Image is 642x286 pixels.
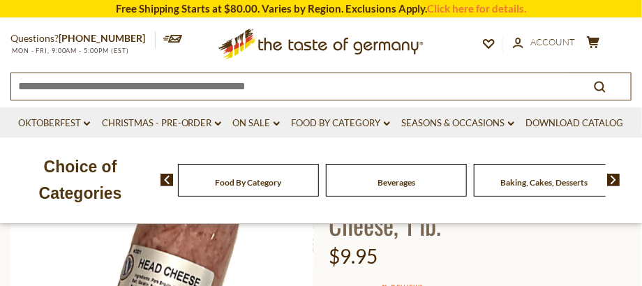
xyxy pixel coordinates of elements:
[233,116,280,131] a: On Sale
[501,177,588,188] a: Baking, Cakes, Desserts
[59,32,145,44] a: [PHONE_NUMBER]
[102,116,221,131] a: Christmas - PRE-ORDER
[402,116,514,131] a: Seasons & Occasions
[18,116,90,131] a: Oktoberfest
[530,36,575,47] span: Account
[513,35,575,50] a: Account
[10,47,129,54] span: MON - FRI, 9:00AM - 5:00PM (EST)
[329,244,378,268] span: $9.95
[292,116,390,131] a: Food By Category
[607,174,620,186] img: next arrow
[160,174,174,186] img: previous arrow
[378,177,415,188] a: Beverages
[427,2,526,15] a: Click here for details.
[216,177,282,188] a: Food By Category
[526,116,624,131] a: Download Catalog
[10,30,156,47] p: Questions?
